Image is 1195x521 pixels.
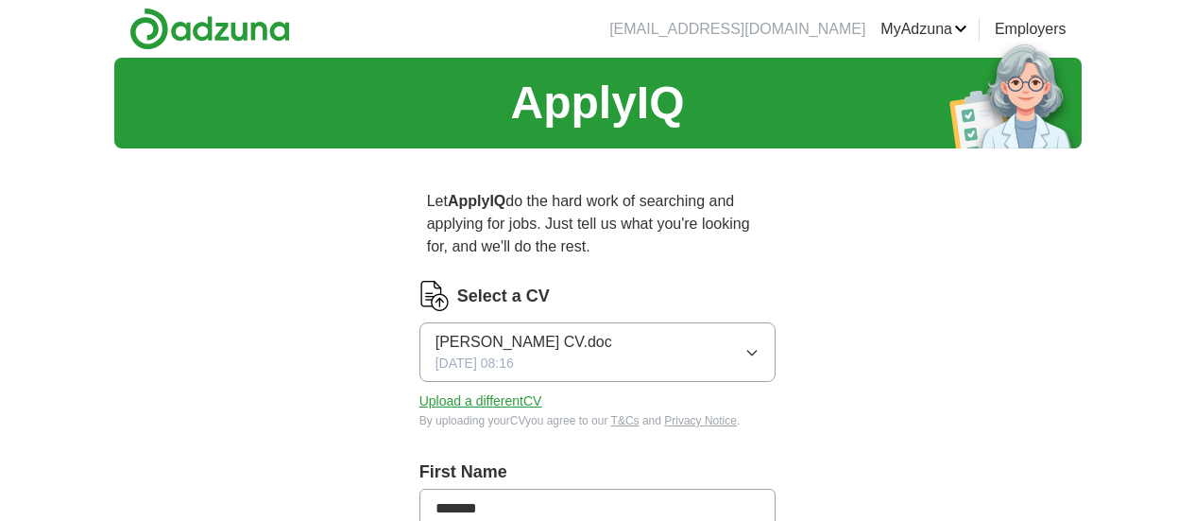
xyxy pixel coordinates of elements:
[611,414,640,427] a: T&Cs
[448,193,505,209] strong: ApplyIQ
[880,18,967,41] a: MyAdzuna
[419,281,450,311] img: CV Icon
[995,18,1067,41] a: Employers
[664,414,737,427] a: Privacy Notice
[510,69,684,137] h1: ApplyIQ
[129,8,290,50] img: Adzuna logo
[435,354,514,373] span: [DATE] 08:16
[435,331,612,354] span: [PERSON_NAME] CV.doc
[419,322,777,382] button: [PERSON_NAME] CV.doc[DATE] 08:16
[419,460,777,485] label: First Name
[457,284,550,309] label: Select a CV
[419,182,777,266] p: Let do the hard work of searching and applying for jobs. Just tell us what you're looking for, an...
[419,412,777,429] div: By uploading your CV you agree to our and .
[419,391,542,411] button: Upload a differentCV
[609,18,865,41] li: [EMAIL_ADDRESS][DOMAIN_NAME]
